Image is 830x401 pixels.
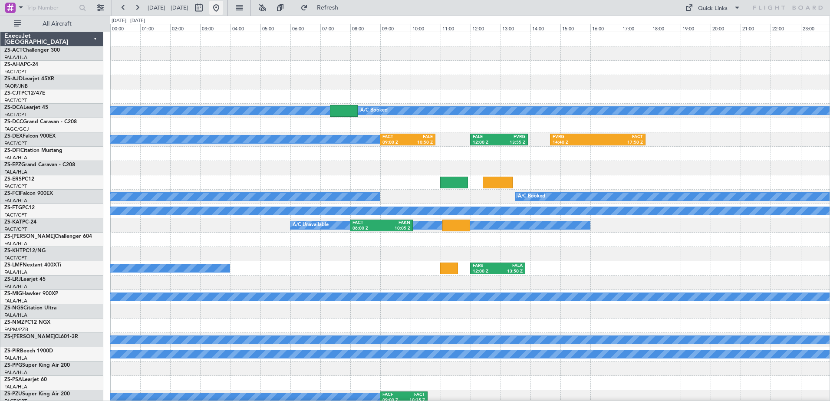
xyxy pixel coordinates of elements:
[4,197,27,204] a: FALA/HLA
[350,24,380,32] div: 08:00
[360,104,388,117] div: A/C Booked
[651,24,681,32] div: 18:00
[4,306,23,311] span: ZS-NGS
[382,134,408,140] div: FACT
[4,263,23,268] span: ZS-LMF
[170,24,200,32] div: 02:00
[598,140,643,146] div: 17:50 Z
[4,191,53,196] a: ZS-FCIFalcon 900EX
[4,226,27,233] a: FACT/CPT
[4,126,29,132] a: FAGC/GCJ
[26,1,76,14] input: Trip Number
[4,69,27,75] a: FACT/CPT
[4,134,56,139] a: ZS-DEXFalcon 900EX
[23,21,92,27] span: All Aircraft
[4,348,20,354] span: ZS-PIR
[380,24,410,32] div: 09:00
[4,234,55,239] span: ZS-[PERSON_NAME]
[4,334,55,339] span: ZS-[PERSON_NAME]
[352,226,381,232] div: 08:00 Z
[4,377,22,382] span: ZS-PSA
[4,48,23,53] span: ZS-ACT
[4,248,46,253] a: ZS-KHTPC12/NG
[10,17,94,31] button: All Aircraft
[441,24,471,32] div: 11:00
[553,140,598,146] div: 14:40 Z
[4,377,47,382] a: ZS-PSALearjet 60
[4,105,48,110] a: ZS-DCALearjet 45
[381,226,410,232] div: 10:05 Z
[4,48,60,53] a: ZS-ACTChallenger 300
[4,320,24,325] span: ZS-NMZ
[598,134,643,140] div: FACT
[4,119,77,125] a: ZS-DCCGrand Caravan - C208
[352,220,381,226] div: FACT
[411,24,441,32] div: 10:00
[310,5,346,11] span: Refresh
[404,392,425,398] div: FACT
[4,134,23,139] span: ZS-DEX
[4,326,28,333] a: FAPM/PZB
[590,24,620,32] div: 16:00
[140,24,170,32] div: 01:00
[4,183,27,190] a: FACT/CPT
[681,24,711,32] div: 19:00
[473,140,499,146] div: 12:00 Z
[4,291,22,296] span: ZS-MIG
[4,391,70,397] a: ZS-PZUSuper King Air 200
[382,140,408,146] div: 09:00 Z
[4,191,20,196] span: ZS-FCI
[320,24,350,32] div: 07:00
[200,24,230,32] div: 03:00
[741,24,771,32] div: 21:00
[473,269,498,275] div: 12:00 Z
[4,140,27,147] a: FACT/CPT
[4,391,22,397] span: ZS-PZU
[4,91,45,96] a: ZS-CJTPC12/47E
[260,24,290,32] div: 05:00
[4,363,70,368] a: ZS-PPGSuper King Air 200
[4,205,35,210] a: ZS-FTGPC12
[499,140,525,146] div: 13:55 Z
[4,283,27,290] a: FALA/HLA
[4,148,63,153] a: ZS-DFICitation Mustang
[4,240,27,247] a: FALA/HLA
[530,24,560,32] div: 14:00
[473,263,498,269] div: FARS
[4,162,75,168] a: ZS-EPZGrand Caravan - C208
[4,212,27,218] a: FACT/CPT
[4,112,27,118] a: FACT/CPT
[148,4,188,12] span: [DATE] - [DATE]
[4,91,21,96] span: ZS-CJT
[4,334,78,339] a: ZS-[PERSON_NAME]CL601-3R
[4,205,22,210] span: ZS-FTG
[4,169,27,175] a: FALA/HLA
[4,162,21,168] span: ZS-EPZ
[4,148,20,153] span: ZS-DFI
[408,140,433,146] div: 10:50 Z
[698,4,728,13] div: Quick Links
[4,177,22,182] span: ZS-ERS
[4,154,27,161] a: FALA/HLA
[290,24,320,32] div: 06:00
[4,355,27,362] a: FALA/HLA
[553,134,598,140] div: FVRG
[4,255,27,261] a: FACT/CPT
[4,291,58,296] a: ZS-MIGHawker 900XP
[4,119,23,125] span: ZS-DCC
[4,277,21,282] span: ZS-LRJ
[4,298,27,304] a: FALA/HLA
[4,62,24,67] span: ZS-AHA
[4,269,27,276] a: FALA/HLA
[4,277,46,282] a: ZS-LRJLearjet 45
[4,62,38,67] a: ZS-AHAPC-24
[4,369,27,376] a: FALA/HLA
[4,263,61,268] a: ZS-LMFNextant 400XTi
[497,269,523,275] div: 13:50 Z
[4,363,22,368] span: ZS-PPG
[4,105,23,110] span: ZS-DCA
[4,348,53,354] a: ZS-PIRBeech 1900D
[4,220,22,225] span: ZS-KAT
[4,220,36,225] a: ZS-KATPC-24
[382,392,404,398] div: FACF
